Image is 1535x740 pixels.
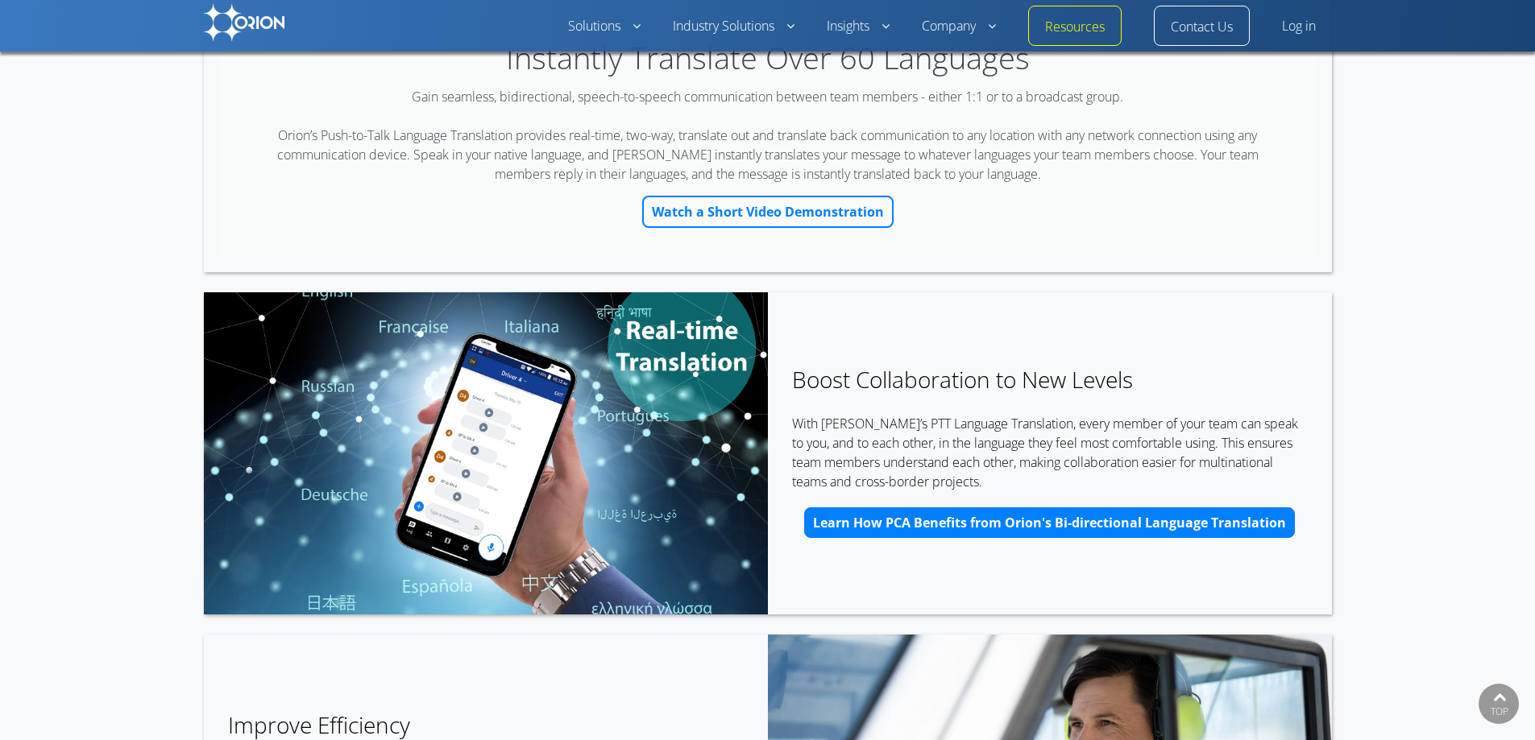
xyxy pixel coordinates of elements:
[248,87,1288,184] div: Gain seamless, bidirectional, speech-to-speech communication between team members - either 1:1 or...
[1171,18,1233,37] a: Contact Us
[642,196,894,228] a: Watch a Short Video Demonstration
[1245,553,1535,740] iframe: Chat Widget
[792,368,1308,491] div: With [PERSON_NAME]’s PTT Language Translation, every member of your team can speak to you, and to...
[568,17,641,36] a: Solutions
[204,4,284,41] img: Orion
[1045,18,1105,37] a: Resources
[792,368,1308,391] h3: Boost Collaboration to New Levels
[228,713,744,737] h3: Improve Efficiency
[827,17,890,36] a: Insights
[1282,17,1316,36] a: Log in
[922,17,996,36] a: Company
[673,17,794,36] a: Industry Solutions
[248,40,1288,75] h2: Instantly Translate Over 60 Languages
[204,292,768,614] img: PTT 2.0 language translation on cell phone
[804,507,1295,538] a: Learn How PCA Benefits from Orion's Bi-directional Language Translation
[813,516,1286,529] span: Learn How PCA Benefits from Orion's Bi-directional Language Translation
